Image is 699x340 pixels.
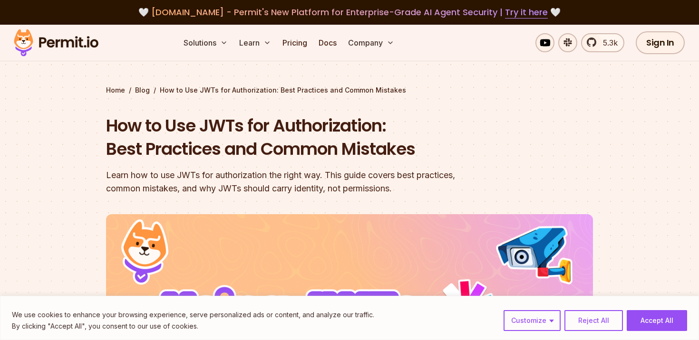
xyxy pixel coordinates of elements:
[151,6,548,18] span: [DOMAIN_NAME] - Permit's New Platform for Enterprise-Grade AI Agent Security |
[627,310,687,331] button: Accept All
[23,6,676,19] div: 🤍 🤍
[279,33,311,52] a: Pricing
[581,33,624,52] a: 5.3k
[12,309,374,321] p: We use cookies to enhance your browsing experience, serve personalized ads or content, and analyz...
[180,33,232,52] button: Solutions
[106,169,471,195] div: Learn how to use JWTs for authorization the right way. This guide covers best practices, common m...
[135,85,150,95] a: Blog
[10,27,103,59] img: Permit logo
[504,310,561,331] button: Customize
[636,31,685,54] a: Sign In
[12,321,374,332] p: By clicking "Accept All", you consent to our use of cookies.
[235,33,275,52] button: Learn
[597,37,618,48] span: 5.3k
[315,33,340,52] a: Docs
[106,85,125,95] a: Home
[106,114,471,161] h1: How to Use JWTs for Authorization: Best Practices and Common Mistakes
[106,85,593,95] div: / /
[344,33,398,52] button: Company
[564,310,623,331] button: Reject All
[505,6,548,19] a: Try it here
